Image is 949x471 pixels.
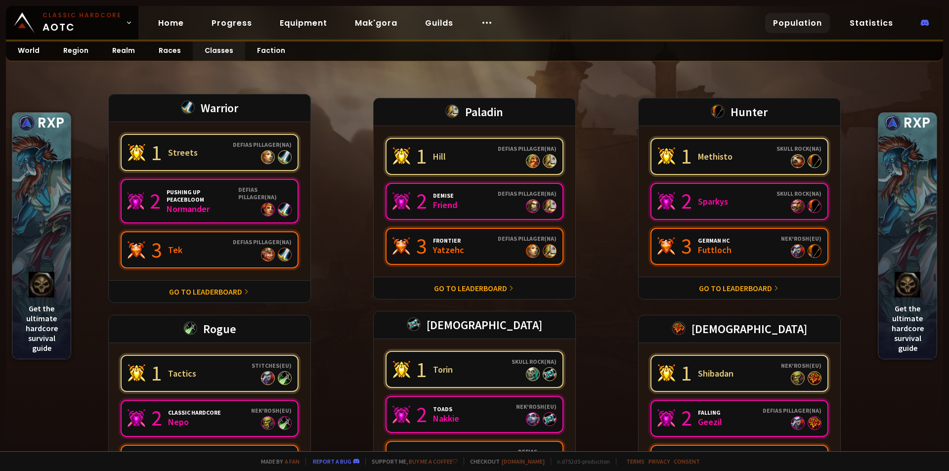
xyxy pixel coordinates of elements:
[650,400,828,437] a: 2FallingGeezilDefias Pillager(NA)
[168,416,221,428] div: Nepo
[121,179,299,223] a: 2Pushing Up PeacebloomNormanderDefias Pillager(NA)
[878,266,937,359] div: Get the ultimate hardcore survival guide
[518,448,557,463] div: Defias Pillager ( NA )
[386,396,563,433] a: 2toadsNakkieNek'Rosh(EU)
[121,355,299,392] a: 1TacticsStitches(EU)
[167,188,232,203] div: Pushing Up Peacebloom
[409,458,458,465] a: Buy me a coffee
[765,13,830,33] a: Population
[51,42,100,61] a: Region
[650,138,828,175] a: 1MethistoSkull Rock(NA)
[650,183,828,220] a: 2SparkysSkull Rock(NA)
[433,244,464,256] div: Yatzehc
[43,11,122,35] span: AOTC
[776,190,821,197] div: Skull Rock ( NA )
[193,42,245,61] a: Classes
[43,11,122,20] small: Classic Hardcore
[252,362,292,369] div: Stitches ( EU )
[464,458,545,465] span: Checkout
[168,409,221,416] div: Classic Hardcore
[781,235,821,242] div: Nek'Rosh ( EU )
[551,458,610,465] span: v. d752d5 - production
[255,458,300,465] span: Made by
[245,42,297,61] a: Faction
[648,458,670,465] a: Privacy
[650,355,828,392] a: 1ShibadanNek'Rosh(EU)
[674,458,700,465] a: Consent
[373,311,576,339] div: [DEMOGRAPHIC_DATA]
[698,409,722,416] div: Falling
[498,190,557,197] div: Defias Pillager ( NA )
[885,115,901,131] img: rxp logo
[313,458,351,465] a: Report a bug
[169,287,242,297] a: Go to leaderboard
[6,6,138,40] a: Classic HardcoreAOTC
[433,405,459,413] div: toads
[108,315,311,343] div: Rogue
[233,238,292,246] div: Defias Pillager ( NA )
[251,407,292,414] div: Nek'Rosh ( EU )
[108,94,311,122] div: Warrior
[12,112,71,359] a: rxp logoRXPlogo hcGet the ultimate hardcore survival guide
[121,231,299,268] a: 3TekDefias Pillager(NA)
[168,147,198,158] div: Streets
[19,115,35,131] img: rxp logo
[698,151,733,162] div: Methisto
[272,13,335,33] a: Equipment
[433,413,459,424] div: Nakkie
[698,244,732,256] div: Futtloch
[373,98,576,126] div: Paladin
[386,183,563,220] a: 2DemiseFriendDefias Pillager(NA)
[12,266,71,359] div: Get the ultimate hardcore survival guide
[417,13,461,33] a: Guilds
[638,315,841,343] div: [DEMOGRAPHIC_DATA]
[386,351,563,388] a: 1TorinSkull Rock(NA)
[512,358,557,365] div: Skull Rock ( NA )
[347,13,405,33] a: Mak'gora
[29,272,54,298] img: logo hc
[433,364,453,375] div: Torin
[776,145,821,152] div: Skull Rock ( NA )
[502,458,545,465] a: [DOMAIN_NAME]
[100,42,147,61] a: Realm
[878,112,937,359] a: rxp logoRXPlogo hcGet the ultimate hardcore survival guide
[698,368,733,379] div: Shibadan
[433,199,457,211] div: Friend
[699,283,772,293] a: Go to leaderboard
[895,272,920,298] img: logo hc
[638,98,841,126] div: Hunter
[167,203,232,214] div: Normander
[516,403,557,410] div: Nek'Rosh ( EU )
[434,283,507,293] a: Go to leaderboard
[233,141,292,148] div: Defias Pillager ( NA )
[121,134,299,171] a: 1StreetsDefias Pillager(NA)
[626,458,645,465] a: Terms
[763,407,821,414] div: Defias Pillager ( NA )
[238,186,292,201] div: Defias Pillager ( NA )
[386,138,563,175] a: 1HillDefias Pillager(NA)
[150,13,192,33] a: Home
[433,192,457,199] div: Demise
[285,458,300,465] a: a fan
[433,151,446,162] div: Hill
[698,416,722,428] div: Geezil
[147,42,193,61] a: Races
[650,228,828,265] a: 3German HCFuttlochNek'Rosh(EU)
[168,368,196,379] div: Tactics
[365,458,458,465] span: Support me,
[168,244,182,256] div: Tek
[6,42,51,61] a: World
[698,196,728,207] div: Sparkys
[386,228,563,265] a: 3FrontierYatzehcDefias Pillager(NA)
[498,145,557,152] div: Defias Pillager ( NA )
[842,13,901,33] a: Statistics
[781,362,821,369] div: Nek'Rosh ( EU )
[433,237,464,244] div: Frontier
[12,113,71,133] div: RXP
[498,235,557,242] div: Defias Pillager ( NA )
[121,400,299,437] a: 2Classic HardcoreNepoNek'Rosh(EU)
[204,13,260,33] a: Progress
[878,113,937,133] div: RXP
[698,237,732,244] div: German HC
